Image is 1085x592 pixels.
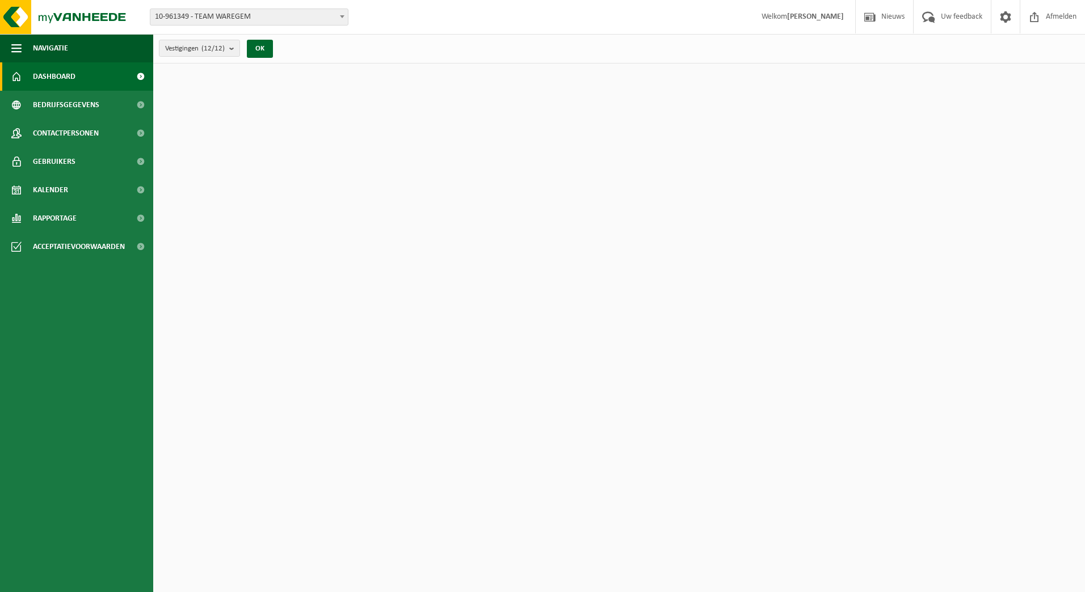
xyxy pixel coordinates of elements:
[159,40,240,57] button: Vestigingen(12/12)
[33,119,99,147] span: Contactpersonen
[33,147,75,176] span: Gebruikers
[201,45,225,52] count: (12/12)
[33,91,99,119] span: Bedrijfsgegevens
[33,62,75,91] span: Dashboard
[247,40,273,58] button: OK
[150,9,348,25] span: 10-961349 - TEAM WAREGEM
[33,232,125,261] span: Acceptatievoorwaarden
[33,204,77,232] span: Rapportage
[787,12,844,21] strong: [PERSON_NAME]
[165,40,225,57] span: Vestigingen
[33,34,68,62] span: Navigatie
[150,9,348,26] span: 10-961349 - TEAM WAREGEM
[33,176,68,204] span: Kalender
